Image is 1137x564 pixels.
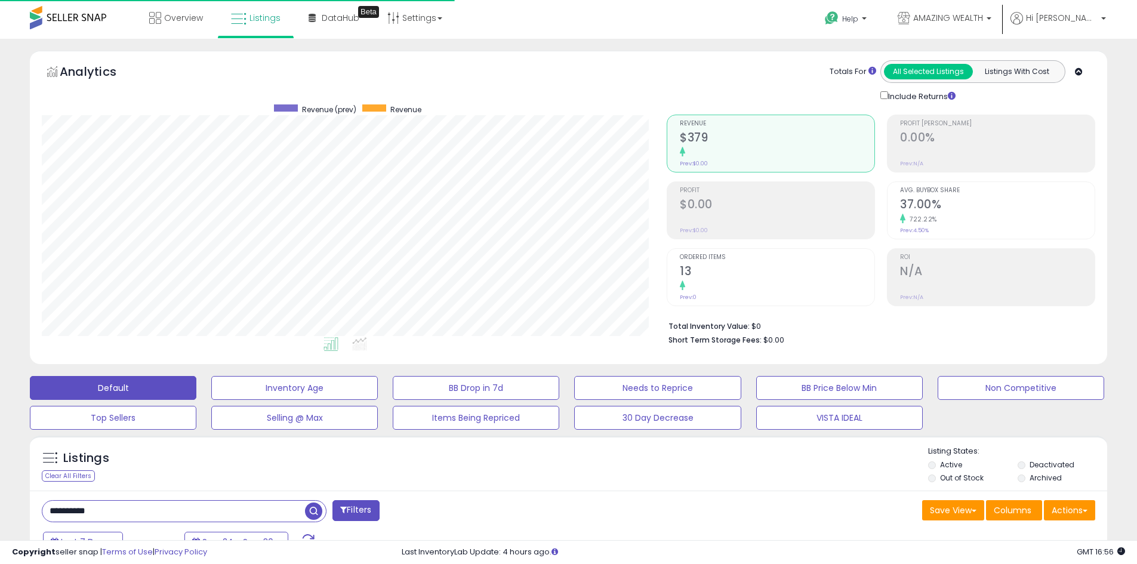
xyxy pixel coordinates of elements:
span: Profit [680,187,874,194]
small: Prev: 0 [680,294,697,301]
small: Prev: N/A [900,294,923,301]
span: AMAZING WEALTH [913,12,983,24]
b: Short Term Storage Fees: [668,335,762,345]
span: Columns [994,504,1031,516]
span: Revenue (prev) [302,104,356,115]
h2: 0.00% [900,131,1095,147]
span: Listings [249,12,281,24]
button: Listings With Cost [972,64,1061,79]
span: Revenue [680,121,874,127]
span: DataHub [322,12,359,24]
span: Hi [PERSON_NAME] [1026,12,1098,24]
button: Default [30,376,196,400]
strong: Copyright [12,546,56,557]
span: Avg. Buybox Share [900,187,1095,194]
h2: $0.00 [680,198,874,214]
button: Top Sellers [30,406,196,430]
div: Totals For [830,66,876,78]
button: Sep-24 - Sep-30 [184,532,288,552]
a: Help [815,2,879,39]
p: Listing States: [928,446,1107,457]
span: Compared to: [125,537,180,548]
button: Filters [332,500,379,521]
h2: N/A [900,264,1095,281]
span: ROI [900,254,1095,261]
h5: Listings [63,450,109,467]
button: All Selected Listings [884,64,973,79]
small: 722.22% [905,215,937,224]
h5: Analytics [60,63,140,83]
h2: 13 [680,264,874,281]
div: Clear All Filters [42,470,95,482]
div: Last InventoryLab Update: 4 hours ago. [402,547,1125,558]
span: Ordered Items [680,254,874,261]
small: Prev: $0.00 [680,227,708,234]
button: Last 7 Days [43,532,123,552]
span: $0.00 [763,334,784,346]
button: BB Price Below Min [756,376,923,400]
span: Profit [PERSON_NAME] [900,121,1095,127]
button: Save View [922,500,984,520]
small: Prev: N/A [900,160,923,167]
label: Deactivated [1030,460,1074,470]
span: Revenue [390,104,421,115]
li: $0 [668,318,1086,332]
button: 30 Day Decrease [574,406,741,430]
button: Needs to Reprice [574,376,741,400]
a: Hi [PERSON_NAME] [1010,12,1106,39]
span: Overview [164,12,203,24]
h2: $379 [680,131,874,147]
i: Get Help [824,11,839,26]
span: Help [842,14,858,24]
div: seller snap | | [12,547,207,558]
span: 2025-10-10 16:56 GMT [1077,546,1125,557]
b: Total Inventory Value: [668,321,750,331]
button: Actions [1044,500,1095,520]
small: Prev: $0.00 [680,160,708,167]
button: Inventory Age [211,376,378,400]
div: Tooltip anchor [358,6,379,18]
span: Last 7 Days [61,536,108,548]
h2: 37.00% [900,198,1095,214]
span: Sep-24 - Sep-30 [202,536,273,548]
a: Privacy Policy [155,546,207,557]
button: Non Competitive [938,376,1104,400]
div: Include Returns [871,89,970,103]
button: BB Drop in 7d [393,376,559,400]
label: Archived [1030,473,1062,483]
button: VISTA IDEAL [756,406,923,430]
label: Out of Stock [940,473,984,483]
button: Selling @ Max [211,406,378,430]
small: Prev: 4.50% [900,227,929,234]
button: Columns [986,500,1042,520]
a: Terms of Use [102,546,153,557]
button: Items Being Repriced [393,406,559,430]
label: Active [940,460,962,470]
